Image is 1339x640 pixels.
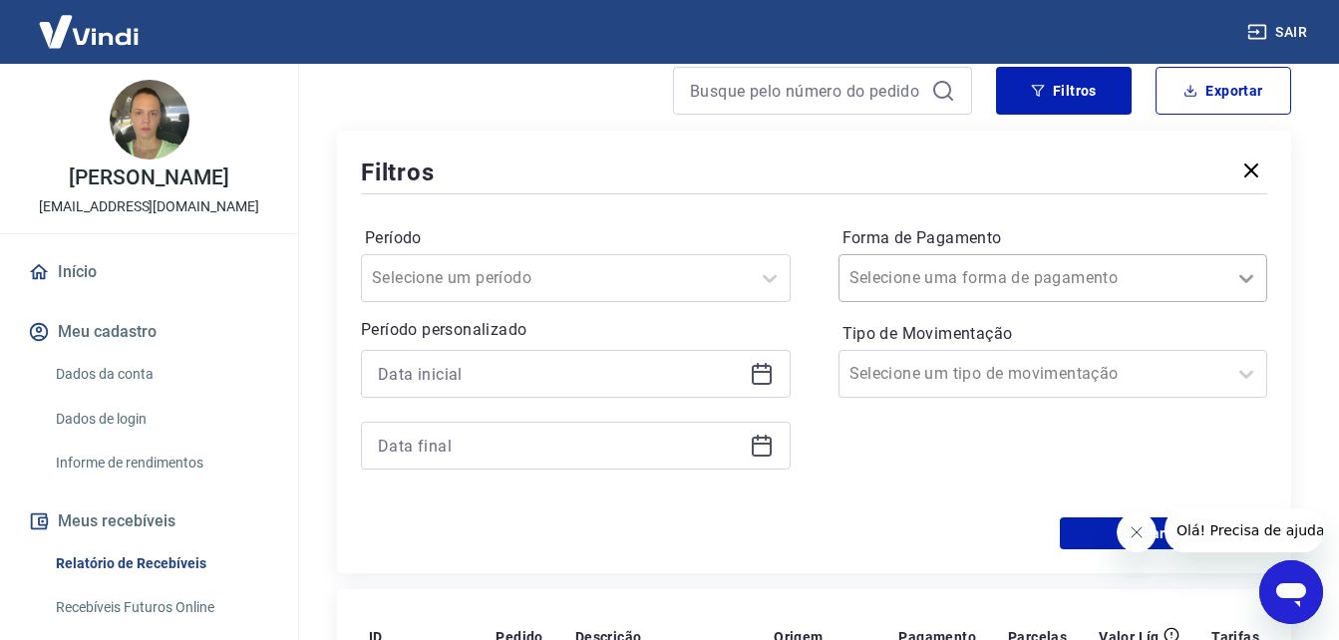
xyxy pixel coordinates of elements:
input: Busque pelo número do pedido [690,76,923,106]
label: Tipo de Movimentação [842,322,1264,346]
a: Dados de login [48,399,274,440]
p: [EMAIL_ADDRESS][DOMAIN_NAME] [39,196,259,217]
button: Meus recebíveis [24,499,274,543]
a: Dados da conta [48,354,274,395]
span: Olá! Precisa de ajuda? [12,14,167,30]
a: Recebíveis Futuros Online [48,587,274,628]
img: Vindi [24,1,154,62]
button: Sair [1243,14,1315,51]
img: 15d61fe2-2cf3-463f-abb3-188f2b0ad94a.jpeg [110,80,189,160]
label: Forma de Pagamento [842,226,1264,250]
input: Data inicial [378,359,742,389]
h5: Filtros [361,157,435,188]
iframe: Mensagem da empresa [1165,508,1323,552]
button: Meu cadastro [24,310,274,354]
iframe: Botão para abrir a janela de mensagens [1259,560,1323,624]
p: Período personalizado [361,318,791,342]
label: Período [365,226,787,250]
button: Filtros [996,67,1132,115]
a: Informe de rendimentos [48,443,274,483]
a: Início [24,250,274,294]
p: [PERSON_NAME] [69,167,228,188]
button: Exportar [1156,67,1291,115]
iframe: Fechar mensagem [1117,512,1157,552]
a: Relatório de Recebíveis [48,543,274,584]
button: Aplicar filtros [1060,517,1267,549]
input: Data final [378,431,742,461]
